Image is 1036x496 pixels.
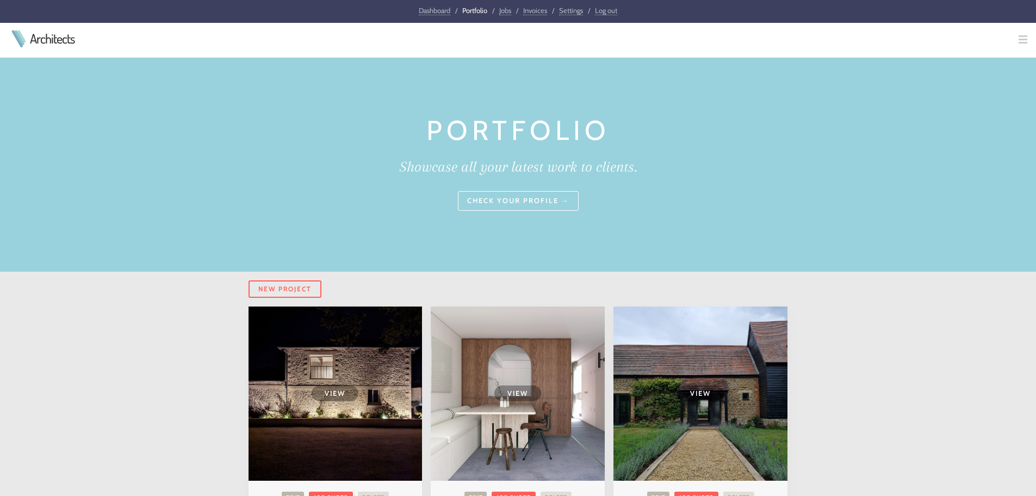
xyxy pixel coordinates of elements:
[312,385,358,401] span: View
[458,191,579,211] a: Check your profile →
[552,6,554,15] span: /
[492,6,494,15] span: /
[499,6,511,15] a: Jobs
[249,280,321,298] a: New Project
[419,6,450,15] a: Dashboard
[431,307,605,481] a: View
[516,6,518,15] span: /
[249,155,788,178] h2: Showcase all your latest work to clients.
[494,385,541,401] span: View
[462,6,487,15] a: Portfolio
[588,6,590,15] span: /
[30,32,75,45] a: Architects
[249,110,788,151] h1: Portfolio
[455,6,457,15] span: /
[9,30,28,47] img: Architects
[523,6,547,15] a: Invoices
[559,6,583,15] a: Settings
[249,307,423,481] a: View
[595,6,617,15] a: Log out
[677,385,724,401] span: View
[613,307,787,481] a: View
